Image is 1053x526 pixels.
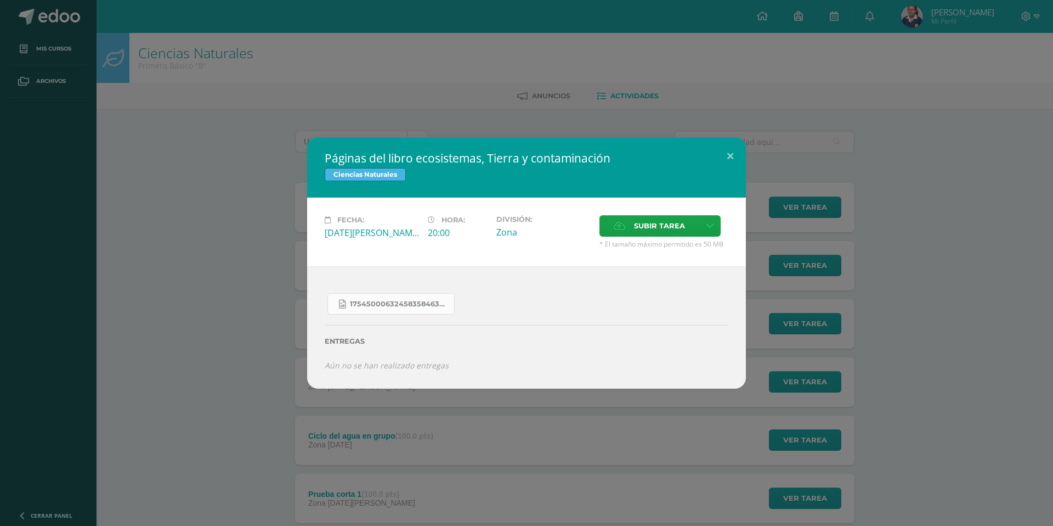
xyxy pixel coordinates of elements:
[325,360,449,371] i: Aún no se han realizado entregas
[325,150,728,166] h2: Páginas del libro ecosistemas, Tierra y contaminación
[441,216,465,224] span: Hora:
[634,216,685,236] span: Subir tarea
[599,239,728,249] span: * El tamaño máximo permitido es 50 MB
[325,337,728,345] label: Entregas
[325,227,419,239] div: [DATE][PERSON_NAME]
[337,216,364,224] span: Fecha:
[327,293,455,315] a: 17545000632458358463878492382224.jpg
[325,168,406,181] span: Ciencias Naturales
[715,137,746,175] button: Close (Esc)
[350,300,449,309] span: 17545000632458358463878492382224.jpg
[496,215,591,223] label: División:
[496,226,591,238] div: Zona
[428,227,488,239] div: 20:00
